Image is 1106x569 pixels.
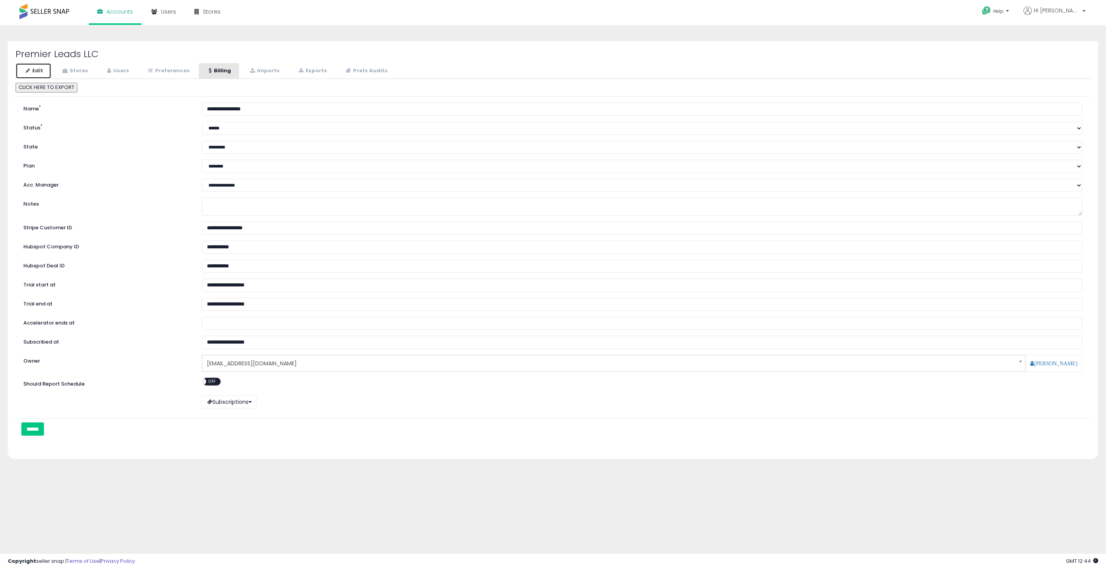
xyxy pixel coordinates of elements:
label: Hubspot Deal ID [17,260,196,270]
span: [EMAIL_ADDRESS][DOMAIN_NAME] [207,357,1011,370]
i: Get Help [982,6,991,16]
label: Should Report Schedule [23,380,85,388]
a: Stores [52,63,96,79]
span: OFF [206,378,219,385]
label: Name [17,103,196,113]
a: Edit [16,63,51,79]
span: Accounts [107,8,133,16]
span: Users [161,8,176,16]
label: Subscribed at [17,336,196,346]
span: Hi [PERSON_NAME] [1034,7,1080,14]
label: Accelerator ends at [17,317,196,327]
label: Owner [23,358,40,365]
a: Exports [289,63,335,79]
button: Subscriptions [202,395,257,408]
label: Hubspot Company ID [17,241,196,251]
label: Trial start at [17,279,196,289]
a: Hi [PERSON_NAME] [1024,7,1086,24]
a: Billing [199,63,239,79]
a: [PERSON_NAME] [1031,361,1078,366]
label: Notes [17,198,196,208]
a: Imports [240,63,288,79]
label: Status [17,122,196,132]
label: State [17,141,196,151]
a: Prefs Audits [336,63,396,79]
span: Help [993,8,1004,14]
label: Acc. Manager [17,179,196,189]
span: Stores [203,8,220,16]
a: Users [97,63,137,79]
label: Trial end at [17,298,196,308]
label: Stripe Customer ID [17,222,196,232]
a: Preferences [138,63,198,79]
h2: Premier Leads LLC [16,49,1090,59]
button: CLICK HERE TO EXPORT [16,83,77,93]
label: Plan [17,160,196,170]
